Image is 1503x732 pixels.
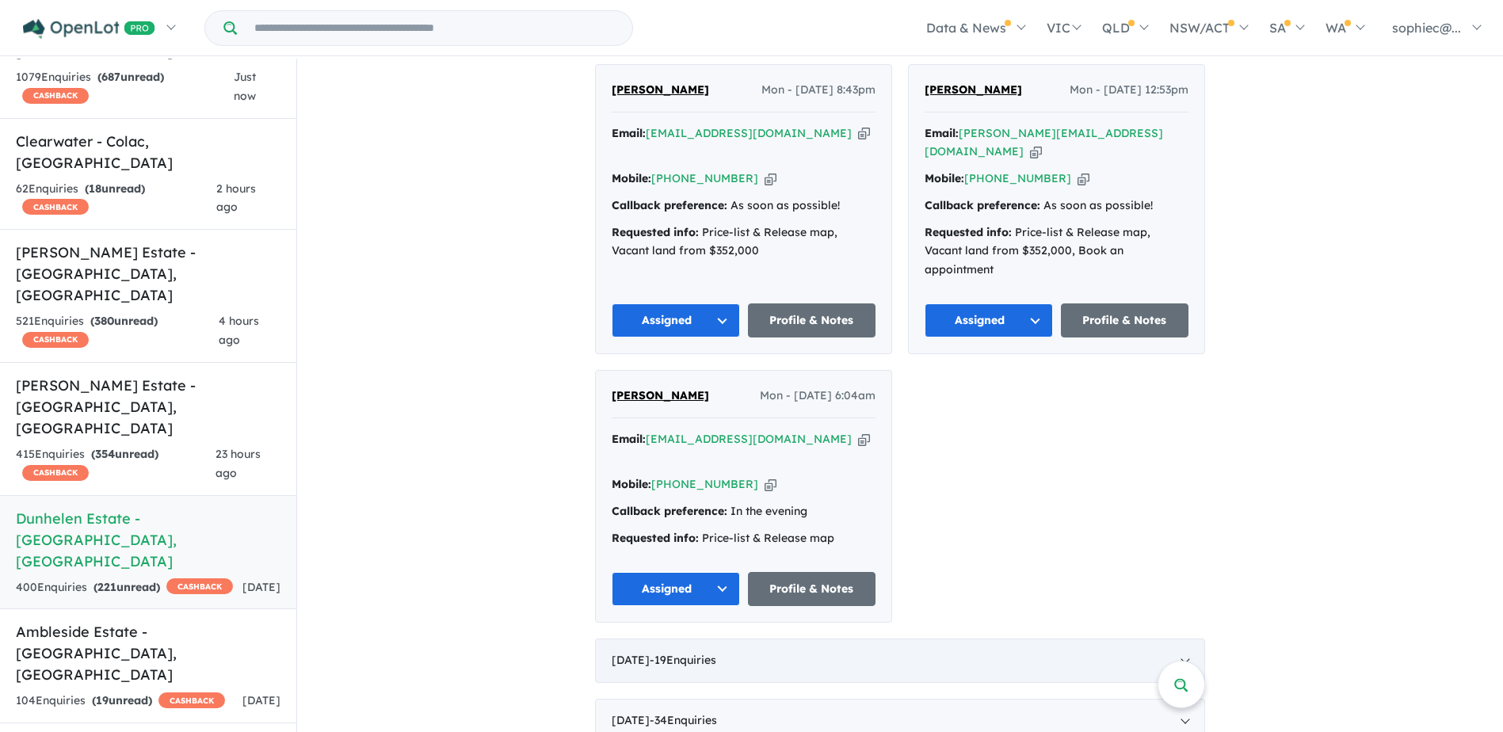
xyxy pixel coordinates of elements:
button: Copy [1078,170,1089,187]
span: 380 [94,314,114,328]
div: 104 Enquir ies [16,692,225,711]
button: Assigned [612,572,740,606]
span: Mon - [DATE] 8:43pm [761,81,875,100]
span: CASHBACK [22,199,89,215]
strong: ( unread) [85,181,145,196]
span: 18 [89,181,101,196]
div: 1079 Enquir ies [16,68,234,106]
button: Copy [858,431,870,448]
a: [PERSON_NAME] [612,387,709,406]
strong: Mobile: [925,171,964,185]
h5: Clearwater - Colac , [GEOGRAPHIC_DATA] [16,131,280,173]
a: [PHONE_NUMBER] [964,171,1071,185]
strong: ( unread) [91,447,158,461]
a: Profile & Notes [748,303,876,337]
span: CASHBACK [166,578,233,594]
a: [PERSON_NAME] [925,81,1022,100]
span: sophiec@... [1392,20,1461,36]
div: 521 Enquir ies [16,312,219,350]
button: Copy [765,170,776,187]
a: [PERSON_NAME][EMAIL_ADDRESS][DOMAIN_NAME] [925,126,1163,159]
a: [EMAIL_ADDRESS][DOMAIN_NAME] [646,126,852,140]
h5: [PERSON_NAME] Estate - [GEOGRAPHIC_DATA] , [GEOGRAPHIC_DATA] [16,375,280,439]
button: Copy [858,125,870,142]
span: 354 [95,447,115,461]
a: [EMAIL_ADDRESS][DOMAIN_NAME] [646,432,852,446]
strong: Email: [612,432,646,446]
div: Price-list & Release map, Vacant land from $352,000 [612,223,875,261]
span: [PERSON_NAME] [612,82,709,97]
h5: Ambleside Estate - [GEOGRAPHIC_DATA] , [GEOGRAPHIC_DATA] [16,621,280,685]
strong: Requested info: [925,225,1012,239]
img: Openlot PRO Logo White [23,19,155,39]
a: [PHONE_NUMBER] [651,477,758,491]
a: Profile & Notes [748,572,876,606]
div: Price-list & Release map [612,529,875,548]
button: Assigned [612,303,740,337]
div: 62 Enquir ies [16,180,216,218]
strong: Callback preference: [612,504,727,518]
span: 23 hours ago [216,447,261,480]
span: 2 hours ago [216,181,256,215]
a: Profile & Notes [1061,303,1189,337]
h5: Dunhelen Estate - [GEOGRAPHIC_DATA] , [GEOGRAPHIC_DATA] [16,508,280,572]
strong: ( unread) [97,70,164,84]
strong: ( unread) [93,580,160,594]
span: CASHBACK [158,692,225,708]
strong: Callback preference: [925,198,1040,212]
span: [PERSON_NAME] [612,388,709,402]
span: - 34 Enquir ies [650,713,717,727]
strong: Email: [925,126,959,140]
button: Copy [765,476,776,493]
strong: Mobile: [612,171,651,185]
strong: Callback preference: [612,198,727,212]
div: In the evening [612,502,875,521]
span: CASHBACK [22,332,89,348]
button: Assigned [925,303,1053,337]
strong: ( unread) [92,693,152,707]
span: 19 [96,693,109,707]
span: Mon - [DATE] 6:04am [760,387,875,406]
div: [DATE] [595,639,1205,683]
strong: Requested info: [612,225,699,239]
button: Copy [1030,143,1042,160]
h5: [PERSON_NAME] Estate - [GEOGRAPHIC_DATA] , [GEOGRAPHIC_DATA] [16,242,280,306]
span: [PERSON_NAME] [925,82,1022,97]
span: [DATE] [242,693,280,707]
span: [DATE] [242,580,280,594]
strong: ( unread) [90,314,158,328]
div: 415 Enquir ies [16,445,216,483]
div: As soon as possible! [925,196,1188,215]
input: Try estate name, suburb, builder or developer [240,11,629,45]
div: Price-list & Release map, Vacant land from $352,000, Book an appointment [925,223,1188,280]
span: 221 [97,580,116,594]
div: 400 Enquir ies [16,578,233,597]
span: Mon - [DATE] 12:53pm [1070,81,1188,100]
span: - 19 Enquir ies [650,653,716,667]
a: [PERSON_NAME] [612,81,709,100]
span: 4 hours ago [219,314,259,347]
div: As soon as possible! [612,196,875,215]
strong: Email: [612,126,646,140]
strong: Requested info: [612,531,699,545]
span: CASHBACK [22,465,89,481]
span: CASHBACK [22,88,89,104]
a: [PHONE_NUMBER] [651,171,758,185]
span: 687 [101,70,120,84]
span: Just now [234,70,256,103]
strong: Mobile: [612,477,651,491]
